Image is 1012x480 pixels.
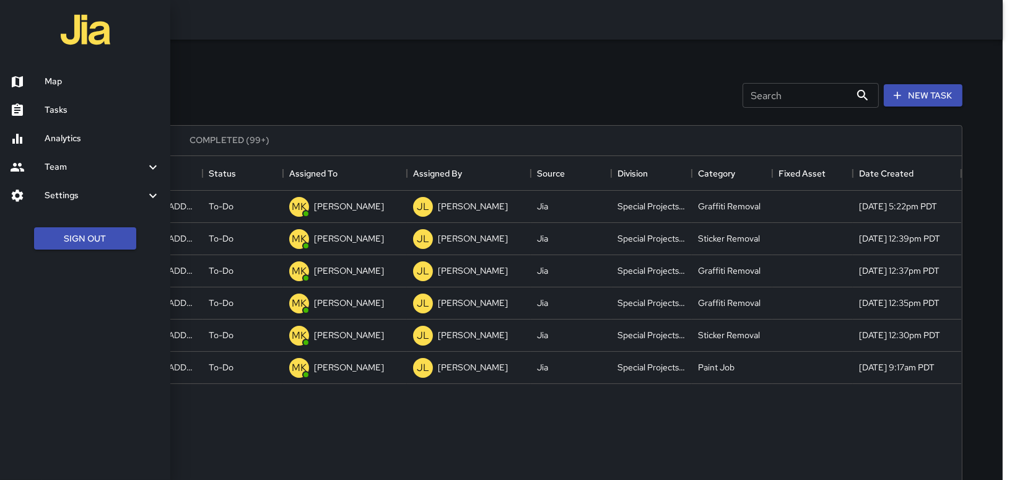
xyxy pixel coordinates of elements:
[61,5,110,55] img: jia-logo
[45,132,160,146] h6: Analytics
[45,160,146,174] h6: Team
[34,227,136,250] button: Sign Out
[45,75,160,89] h6: Map
[45,189,146,203] h6: Settings
[45,103,160,117] h6: Tasks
